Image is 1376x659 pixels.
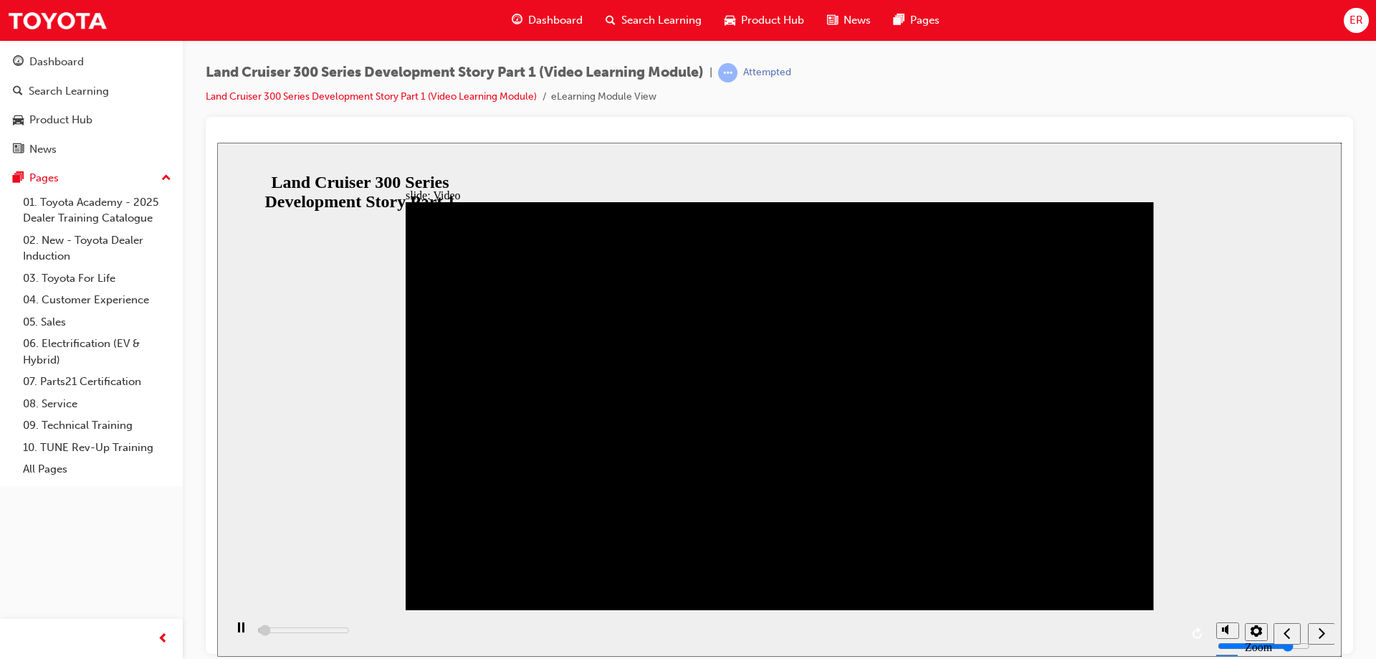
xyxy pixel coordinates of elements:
[13,172,24,185] span: pages-icon
[29,141,57,158] div: News
[7,479,32,503] button: play/pause
[713,6,816,35] a: car-iconProduct Hub
[17,458,177,480] a: All Pages
[17,191,177,229] a: 01. Toyota Academy - 2025 Dealer Training Catalogue
[17,414,177,437] a: 09. Technical Training
[206,90,537,103] a: Land Cruiser 300 Series Development Story Part 1 (Video Learning Module)
[13,56,24,69] span: guage-icon
[1344,8,1369,33] button: ER
[551,89,656,105] li: eLearning Module View
[17,437,177,459] a: 10. TUNE Rev-Up Training
[1056,480,1084,502] button: previous
[17,289,177,311] a: 04. Customer Experience
[1028,480,1051,498] button: settings
[13,114,24,127] span: car-icon
[594,6,713,35] a: search-iconSearch Learning
[816,6,882,35] a: news-iconNews
[500,6,594,35] a: guage-iconDashboard
[6,165,177,191] button: Pages
[206,65,704,81] span: Land Cruiser 300 Series Development Story Part 1 (Video Learning Module)
[910,12,940,29] span: Pages
[725,11,735,29] span: car-icon
[827,11,838,29] span: news-icon
[17,371,177,393] a: 07. Parts21 Certification
[17,333,177,371] a: 06. Electrification (EV & Hybrid)
[158,630,168,648] span: prev-icon
[29,83,109,100] div: Search Learning
[1000,498,1093,509] input: volume
[718,63,737,82] span: learningRecordVerb_ATTEMPT-icon
[17,229,177,267] a: 02. New - Toyota Dealer Induction
[512,11,522,29] span: guage-icon
[1056,468,1117,514] nav: slide navigation
[6,136,177,163] a: News
[40,482,133,493] input: slide progress
[13,143,24,156] span: news-icon
[844,12,871,29] span: News
[606,11,616,29] span: search-icon
[1091,480,1118,502] button: next
[7,468,992,514] div: playback controls
[29,54,84,70] div: Dashboard
[6,78,177,105] a: Search Learning
[17,267,177,290] a: 03. Toyota For Life
[7,4,107,37] img: Trak
[1349,12,1363,29] span: ER
[29,112,92,128] div: Product Hub
[882,6,951,35] a: pages-iconPages
[621,12,702,29] span: Search Learning
[6,46,177,165] button: DashboardSearch LearningProduct HubNews
[999,468,1049,514] div: misc controls
[709,65,712,81] span: |
[970,480,992,502] button: replay
[161,169,171,188] span: up-icon
[1028,498,1055,536] label: Zoom to fit
[13,85,23,98] span: search-icon
[17,311,177,333] a: 05. Sales
[29,170,59,186] div: Pages
[528,12,583,29] span: Dashboard
[743,66,791,80] div: Attempted
[894,11,904,29] span: pages-icon
[6,107,177,133] a: Product Hub
[17,393,177,415] a: 08. Service
[6,49,177,75] a: Dashboard
[999,480,1022,496] button: volume
[741,12,804,29] span: Product Hub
